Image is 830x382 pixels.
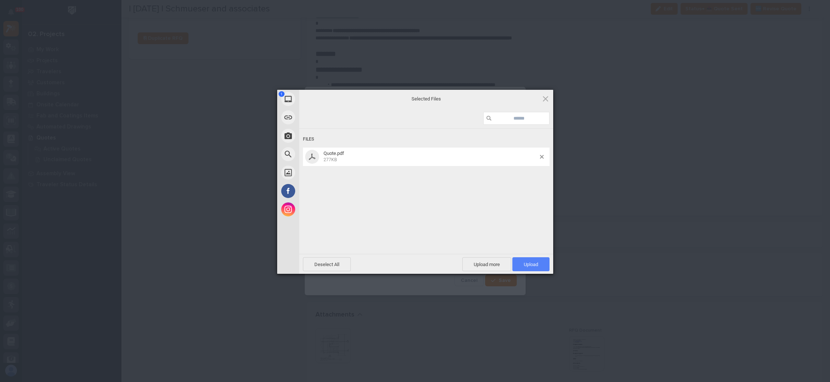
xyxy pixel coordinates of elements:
div: Take Photo [277,127,365,145]
div: Link (URL) [277,108,365,127]
div: Instagram [277,200,365,219]
span: Selected Files [353,96,500,102]
div: Web Search [277,145,365,163]
div: Facebook [277,182,365,200]
span: Upload more [462,257,511,271]
span: Deselect All [303,257,351,271]
span: Quote.pdf [324,151,344,156]
span: Click here or hit ESC to close picker [541,95,550,103]
span: Quote.pdf [321,151,540,163]
span: 1 [279,91,285,97]
div: My Device [277,90,365,108]
div: Files [303,132,550,146]
span: 277KB [324,157,337,162]
span: Upload [512,257,550,271]
span: Upload [524,262,538,267]
div: Unsplash [277,163,365,182]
